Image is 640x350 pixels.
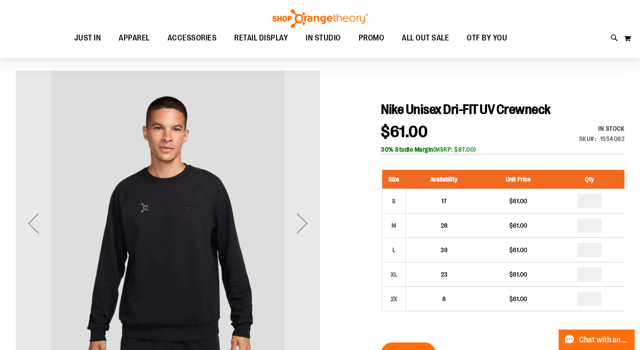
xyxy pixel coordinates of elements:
span: Nike Unisex Dri-FIT UV Crewneck [381,102,551,117]
span: RETAIL DISPLAY [234,28,288,48]
div: XL [387,268,400,281]
span: Chat with an Expert [579,336,629,344]
span: PROMO [359,28,384,48]
div: M [387,219,400,232]
span: APPAREL [119,28,150,48]
div: $61.00 [487,221,550,230]
span: 23 [441,271,448,278]
b: 30% Studio Margin [381,146,433,153]
span: 39 [440,246,448,253]
button: Chat with an Expert [559,330,635,350]
img: Shop Orangetheory [271,9,369,28]
div: (MSRP: $87.00) [381,145,624,154]
span: ACCESSORIES [168,28,217,48]
span: 17 [441,197,447,205]
div: L [387,243,400,257]
strong: SKU [579,135,596,142]
span: $61.00 [381,123,428,141]
span: JUST IN [74,28,101,48]
div: $61.00 [487,197,550,205]
div: $61.00 [487,245,550,254]
span: 8 [442,295,446,302]
th: Availability [406,170,483,189]
span: IN STUDIO [306,28,341,48]
div: 1554082 [600,134,625,143]
span: OTF BY YOU [467,28,507,48]
th: Size [382,170,406,189]
th: Qty [554,170,624,189]
div: S [387,194,400,208]
span: ALL OUT SALE [402,28,449,48]
div: $61.00 [487,270,550,279]
span: 28 [441,222,448,229]
div: 2X [387,292,400,306]
div: $61.00 [487,294,550,303]
div: In stock [579,124,625,133]
th: Unit Price [482,170,554,189]
div: Availability [579,124,625,133]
